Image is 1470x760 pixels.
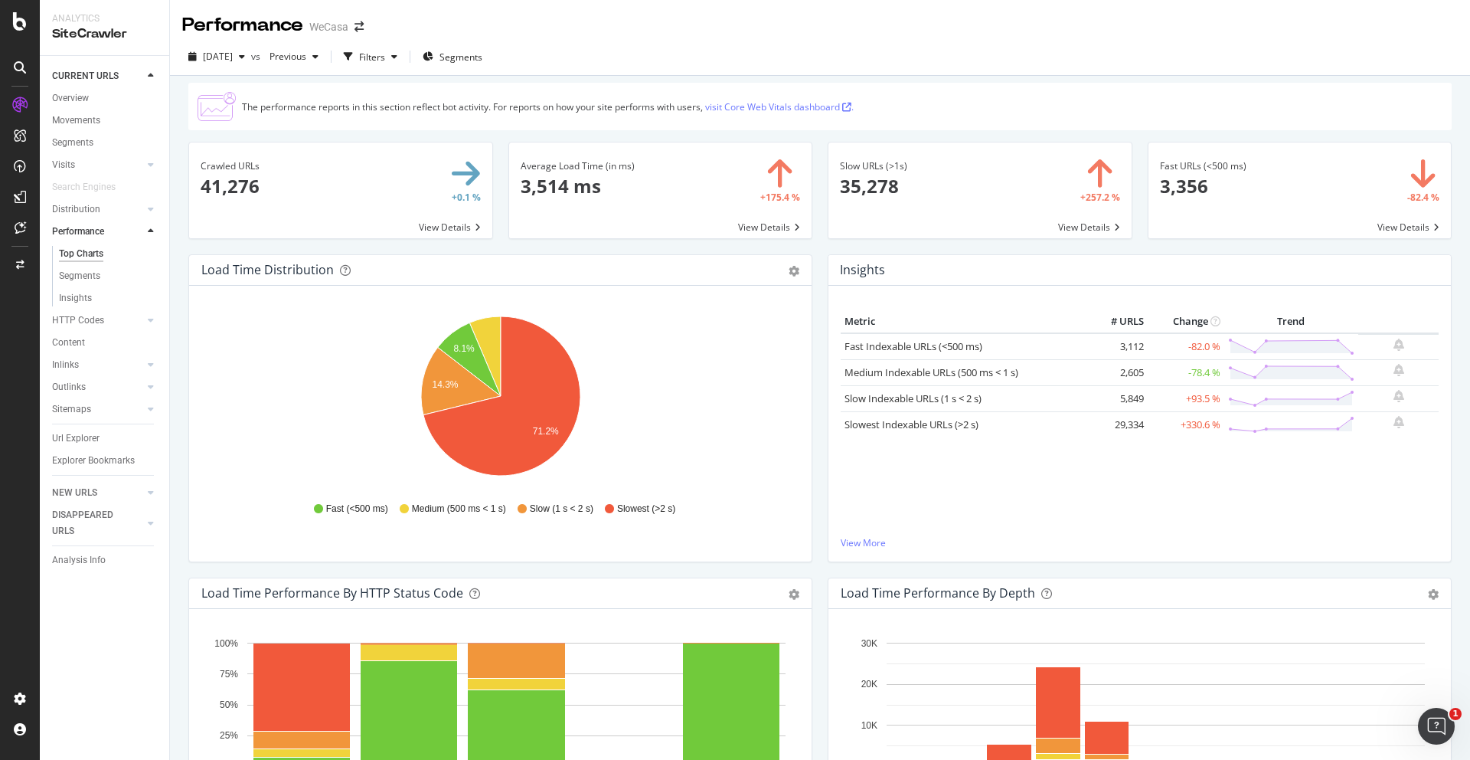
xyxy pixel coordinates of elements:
button: Previous [263,44,325,69]
h4: Insights [840,260,885,280]
span: 2025 Sep. 16th [203,50,233,63]
div: Segments [52,135,93,151]
text: 30K [861,638,877,649]
iframe: Intercom live chat [1418,708,1455,745]
span: 1 [1449,708,1462,720]
a: Medium Indexable URLs (500 ms < 1 s) [844,365,1018,379]
text: 20K [861,679,877,690]
text: 25% [220,730,238,741]
span: Slowest (>2 s) [617,503,675,516]
a: Outlinks [52,379,143,395]
span: vs [251,50,263,63]
a: Performance [52,224,143,240]
a: Fast Indexable URLs (<500 ms) [844,339,982,353]
div: Url Explorer [52,431,100,447]
td: 5,849 [1086,385,1148,411]
div: Top Charts [59,246,103,262]
a: NEW URLS [52,485,143,501]
td: -82.0 % [1148,333,1224,360]
th: Change [1148,310,1224,333]
td: +93.5 % [1148,385,1224,411]
div: bell-plus [1393,416,1404,428]
a: HTTP Codes [52,313,143,329]
span: Fast (<500 ms) [326,503,388,516]
th: # URLS [1086,310,1148,333]
div: bell-plus [1393,339,1404,351]
text: 8.1% [453,343,475,354]
div: Performance [182,12,303,38]
a: Distribution [52,201,143,218]
div: Movements [52,113,100,129]
a: Segments [52,135,158,151]
a: Slow Indexable URLs (1 s < 2 s) [844,391,982,405]
td: 29,334 [1086,411,1148,437]
a: Slowest Indexable URLs (>2 s) [844,418,978,431]
div: Search Engines [52,179,116,195]
a: Segments [59,268,158,284]
button: [DATE] [182,44,251,69]
div: CURRENT URLS [52,68,119,84]
a: Inlinks [52,357,143,373]
svg: A chart. [201,310,799,488]
a: Visits [52,157,143,173]
div: Overview [52,90,89,106]
div: bell-plus [1393,390,1404,402]
div: gear [1428,589,1439,600]
div: Performance [52,224,104,240]
div: Distribution [52,201,100,218]
div: Visits [52,157,75,173]
div: SiteCrawler [52,25,157,43]
th: Trend [1224,310,1358,333]
td: 2,605 [1086,359,1148,385]
a: Movements [52,113,158,129]
text: 100% [214,638,238,649]
div: Explorer Bookmarks [52,453,135,469]
div: HTTP Codes [52,313,104,329]
div: arrow-right-arrow-left [354,21,364,32]
span: Medium (500 ms < 1 s) [412,503,506,516]
img: CjTTJyXI.png [198,92,236,121]
td: +330.6 % [1148,411,1224,437]
div: Segments [59,268,100,284]
div: Inlinks [52,357,79,373]
text: 10K [861,720,877,731]
button: Segments [416,44,488,69]
td: 3,112 [1086,333,1148,360]
div: Load Time Performance by HTTP Status Code [201,585,463,601]
text: 71.2% [533,426,559,437]
div: Analysis Info [52,552,106,568]
div: Outlinks [52,379,86,395]
div: Sitemaps [52,401,91,418]
a: Analysis Info [52,552,158,568]
div: bell-plus [1393,364,1404,376]
a: CURRENT URLS [52,68,143,84]
div: NEW URLS [52,485,97,501]
div: Analytics [52,12,157,25]
a: Search Engines [52,179,131,195]
div: Insights [59,290,92,306]
td: -78.4 % [1148,359,1224,385]
div: The performance reports in this section reflect bot activity. For reports on how your site perfor... [242,100,854,113]
a: Overview [52,90,158,106]
span: Previous [263,50,306,63]
div: gear [789,266,799,277]
div: Content [52,335,85,351]
a: Insights [59,290,158,306]
button: Filters [338,44,403,69]
span: Segments [439,51,482,64]
text: 14.3% [433,379,459,390]
div: Load Time Performance by Depth [841,585,1035,601]
div: DISAPPEARED URLS [52,507,129,539]
div: gear [789,589,799,600]
text: 75% [220,669,238,680]
th: Metric [841,310,1086,333]
a: visit Core Web Vitals dashboard . [705,100,854,113]
a: Top Charts [59,246,158,262]
div: Load Time Distribution [201,262,334,277]
a: Url Explorer [52,431,158,447]
span: Slow (1 s < 2 s) [530,503,593,516]
a: Explorer Bookmarks [52,453,158,469]
div: Filters [359,51,385,64]
a: Content [52,335,158,351]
